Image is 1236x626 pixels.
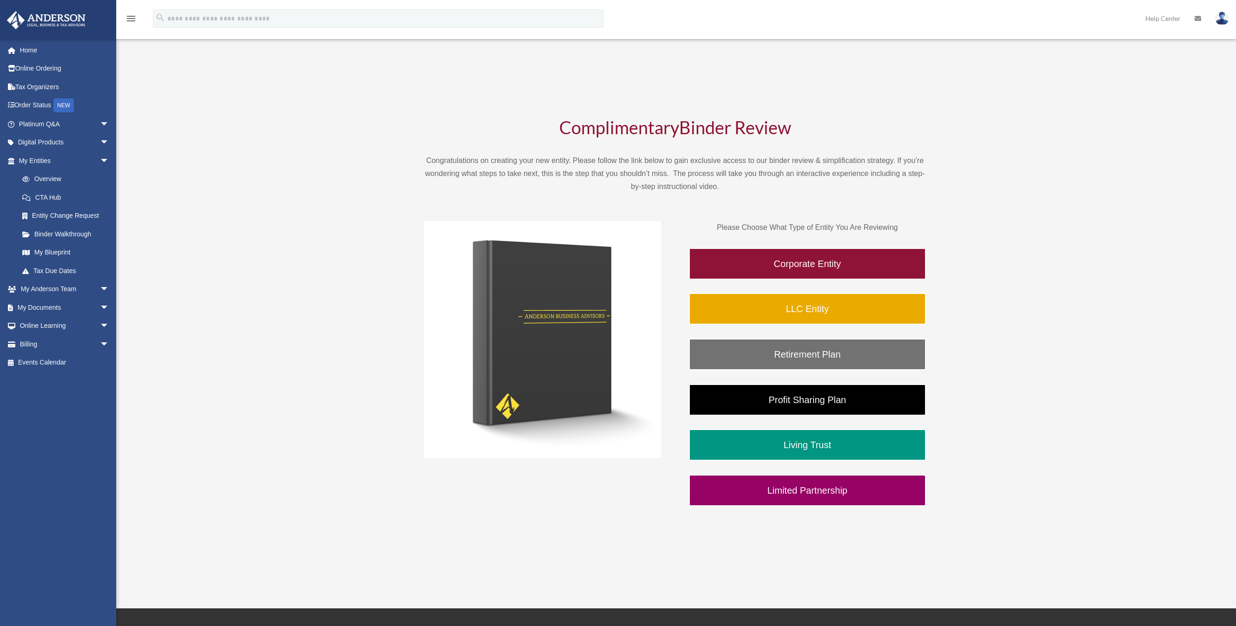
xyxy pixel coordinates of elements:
[7,41,123,59] a: Home
[100,335,119,354] span: arrow_drop_down
[689,384,926,416] a: Profit Sharing Plan
[689,339,926,370] a: Retirement Plan
[424,154,926,193] p: Congratulations on creating your new entity. Please follow the link below to gain exclusive acces...
[100,298,119,317] span: arrow_drop_down
[13,188,123,207] a: CTA Hub
[689,293,926,325] a: LLC Entity
[679,117,791,138] span: Binder Review
[100,151,119,170] span: arrow_drop_down
[53,98,74,112] div: NEW
[7,317,123,335] a: Online Learningarrow_drop_down
[7,115,123,133] a: Platinum Q&Aarrow_drop_down
[126,13,137,24] i: menu
[13,243,123,262] a: My Blueprint
[7,151,123,170] a: My Entitiesarrow_drop_down
[4,11,88,29] img: Anderson Advisors Platinum Portal
[689,221,926,234] p: Please Choose What Type of Entity You Are Reviewing
[7,353,123,372] a: Events Calendar
[7,96,123,115] a: Order StatusNEW
[100,115,119,134] span: arrow_drop_down
[13,207,123,225] a: Entity Change Request
[100,317,119,336] span: arrow_drop_down
[689,248,926,280] a: Corporate Entity
[100,133,119,152] span: arrow_drop_down
[7,78,123,96] a: Tax Organizers
[7,59,123,78] a: Online Ordering
[7,133,123,152] a: Digital Productsarrow_drop_down
[7,280,123,299] a: My Anderson Teamarrow_drop_down
[7,298,123,317] a: My Documentsarrow_drop_down
[13,261,123,280] a: Tax Due Dates
[13,170,123,189] a: Overview
[689,475,926,506] a: Limited Partnership
[7,335,123,353] a: Billingarrow_drop_down
[689,429,926,461] a: Living Trust
[100,280,119,299] span: arrow_drop_down
[559,117,679,138] span: Complimentary
[13,225,119,243] a: Binder Walkthrough
[126,16,137,24] a: menu
[1215,12,1229,25] img: User Pic
[155,13,165,23] i: search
